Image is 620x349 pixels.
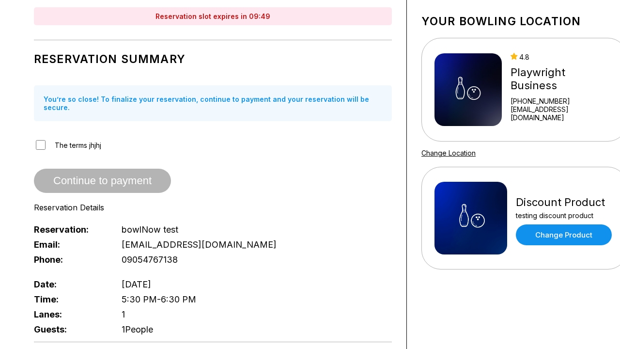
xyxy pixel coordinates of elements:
h1: Reservation Summary [34,52,392,66]
span: 1 [122,309,125,319]
span: [EMAIL_ADDRESS][DOMAIN_NAME] [122,239,277,250]
div: Discount Product [516,196,612,209]
div: 4.8 [511,53,614,61]
span: [DATE] [122,279,151,289]
span: 5:30 PM - 6:30 PM [122,294,196,304]
span: Phone: [34,254,106,265]
a: [EMAIL_ADDRESS][DOMAIN_NAME] [511,105,614,122]
span: bowlNow test [122,224,178,235]
span: Guests: [34,324,106,334]
img: Discount Product [434,182,507,254]
div: Reservation Details [34,203,392,212]
div: testing discount product [516,211,612,220]
a: Change Location [421,149,476,157]
div: You’re so close! To finalize your reservation, continue to payment and your reservation will be s... [34,85,392,121]
a: Change Product [516,224,612,245]
div: Reservation slot expires in 09:49 [34,7,392,25]
span: 09054767138 [122,254,178,265]
div: Playwright Business [511,66,614,92]
span: Date: [34,279,106,289]
span: Time: [34,294,106,304]
span: The terms jhjhj [55,141,101,149]
span: Email: [34,239,106,250]
span: Lanes: [34,309,106,319]
span: 1 People [122,324,153,334]
span: Reservation: [34,224,106,235]
div: [PHONE_NUMBER] [511,97,614,105]
img: Playwright Business [434,53,502,126]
